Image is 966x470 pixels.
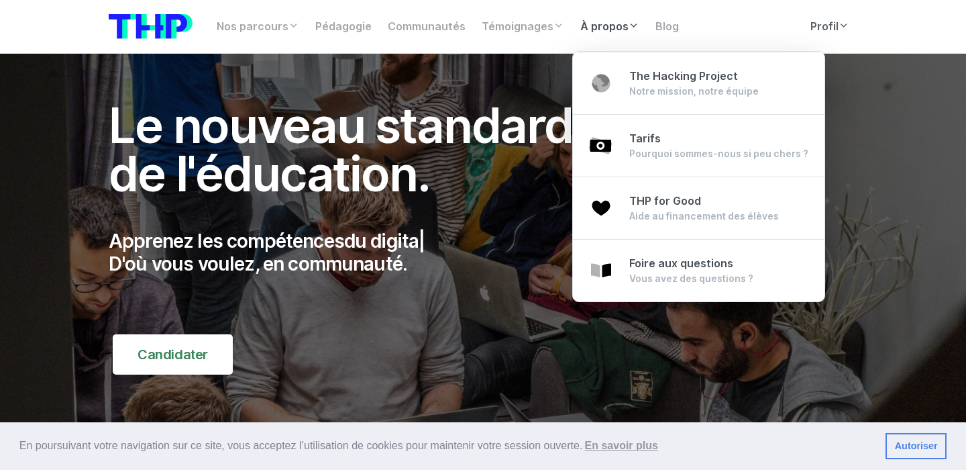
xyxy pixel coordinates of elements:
a: Nos parcours [209,13,307,40]
a: dismiss cookie message [885,433,947,460]
span: du digita [344,230,419,252]
div: Notre mission, notre équipe [629,85,759,98]
a: learn more about cookies [582,436,660,456]
img: earth-532ca4cfcc951ee1ed9d08868e369144.svg [589,71,613,95]
span: En poursuivant votre navigation sur ce site, vous acceptez l’utilisation de cookies pour mainteni... [19,436,875,456]
span: THP for Good [629,195,701,207]
img: money-9ea4723cc1eb9d308b63524c92a724aa.svg [589,134,613,158]
span: Tarifs [629,132,661,145]
a: THP for Good Aide au financement des élèves [573,177,824,240]
a: Foire aux questions Vous avez des questions ? [573,239,824,301]
span: Foire aux questions [629,257,733,270]
a: Tarifs Pourquoi sommes-nous si peu chers ? [573,114,824,177]
div: Aide au financement des élèves [629,209,779,223]
div: Vous avez des questions ? [629,272,753,285]
a: Témoignages [474,13,572,40]
img: book-open-effebd538656b14b08b143ef14f57c46.svg [589,258,613,283]
a: Candidater [113,334,233,375]
img: logo [109,14,193,39]
p: Apprenez les compétences D'où vous voulez, en communauté. [109,230,602,275]
a: The Hacking Project Notre mission, notre équipe [573,52,824,115]
a: Pédagogie [307,13,380,40]
a: Communautés [380,13,474,40]
img: heart-3dc04c8027ce09cac19c043a17b15ac7.svg [589,196,613,220]
h1: Le nouveau standard de l'éducation. [109,101,602,198]
a: Blog [647,13,687,40]
span: | [419,230,425,252]
a: À propos [572,13,647,40]
a: Profil [802,13,857,40]
span: The Hacking Project [629,70,738,83]
div: Pourquoi sommes-nous si peu chers ? [629,147,808,160]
